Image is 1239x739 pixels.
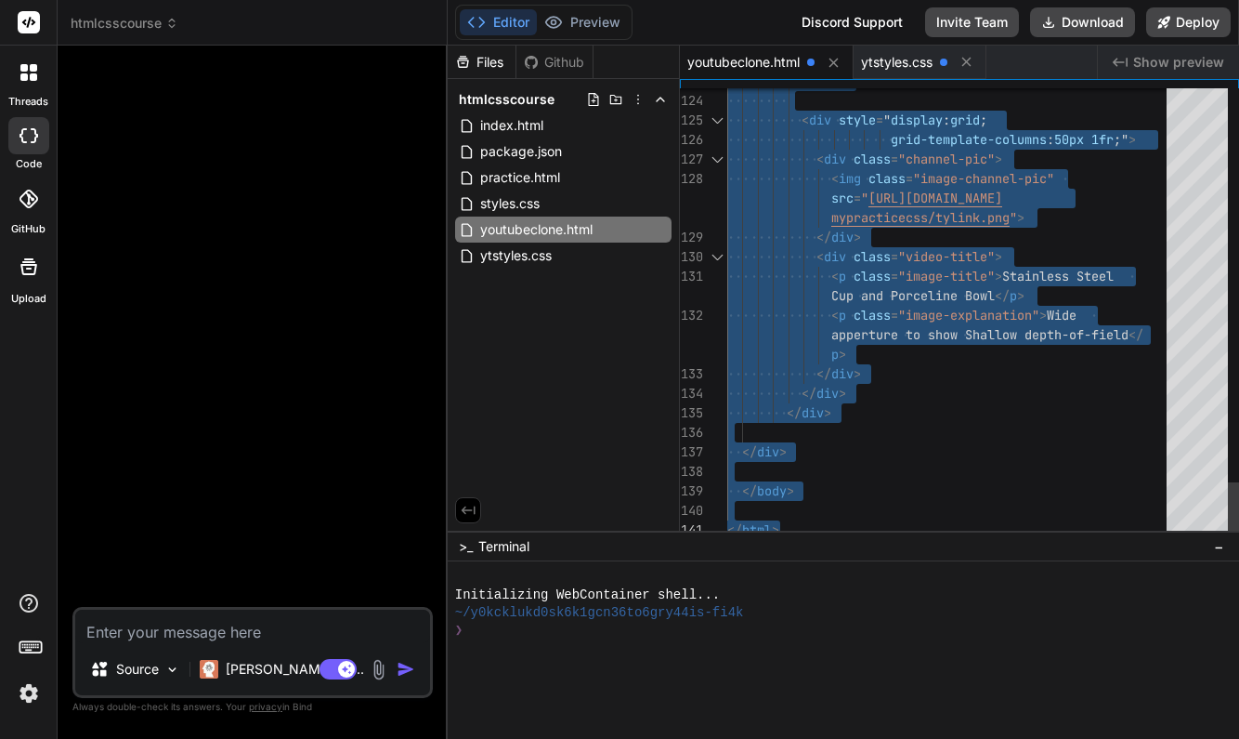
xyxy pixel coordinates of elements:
div: Click to collapse the range. [705,247,729,267]
div: 140 [680,501,703,521]
span: > [854,229,861,245]
img: Claude 4 Sonnet [200,660,218,679]
div: 137 [680,442,703,462]
span: practice.html [478,166,562,189]
span: div [802,404,824,421]
span: apperture to show Shallow depth-of-field [831,326,1128,343]
div: Github [516,53,593,72]
span: Cup and Porceline Bowl [831,287,995,304]
label: threads [8,94,48,110]
div: 133 [680,364,703,384]
div: Discord Support [790,7,914,37]
span: = [876,112,883,128]
button: − [1210,532,1228,561]
span: = [906,170,913,187]
span: index.html [478,114,545,137]
img: settings [13,678,45,709]
span: </ [802,385,816,402]
span: grid-template-columns [891,131,1047,148]
div: Click to collapse the range. [705,111,729,130]
span: < [831,268,839,284]
img: Pick Models [164,662,180,678]
span: 1fr [1091,131,1114,148]
span: : [1047,131,1054,148]
label: GitHub [11,221,46,237]
span: htmlcsscourse [71,14,178,33]
span: ❯ [455,622,463,640]
span: display [891,112,943,128]
span: p [1010,287,1017,304]
span: = [854,190,861,206]
span: styles.css [478,192,541,215]
span: html [742,521,772,538]
span: package.json [478,140,564,163]
span: [URL][DOMAIN_NAME] [868,190,1002,206]
div: 134 [680,384,703,403]
button: Editor [460,9,537,35]
span: > [1128,131,1136,148]
div: 126 [680,130,703,150]
span: = [891,248,898,265]
span: </ [787,404,802,421]
button: Download [1030,7,1135,37]
span: </ [816,229,831,245]
span: : [943,112,950,128]
span: "video-title" [898,248,995,265]
span: < [816,248,824,265]
span: = [891,307,898,323]
div: 130 [680,247,703,267]
span: class [854,268,891,284]
label: code [16,156,42,172]
span: Wide [1047,307,1076,323]
span: " [861,190,868,206]
div: 141 [680,521,703,540]
span: "image-title" [898,268,995,284]
span: = [891,151,898,167]
span: body [757,482,787,499]
span: div [831,365,854,382]
span: > [995,248,1002,265]
div: 132 [680,306,703,325]
span: div [809,112,831,128]
span: </ [1128,326,1143,343]
span: </ [727,521,742,538]
span: ~/y0kcklukd0sk6k1gcn36to6gry44is-fi4k [455,604,744,622]
span: div [831,229,854,245]
button: Preview [537,9,628,35]
span: style [839,112,876,128]
span: "image-channel-pic" [913,170,1054,187]
div: 138 [680,462,703,482]
span: " [1010,209,1017,226]
span: > [839,346,846,363]
span: p [831,346,839,363]
button: Invite Team [925,7,1019,37]
div: 136 [680,423,703,442]
span: = [891,268,898,284]
img: icon [397,660,415,679]
span: − [1214,537,1224,556]
div: 129 [680,228,703,247]
div: 135 [680,403,703,423]
span: > [1017,209,1024,226]
span: ;" [1114,131,1128,148]
div: 125 [680,111,703,130]
p: Always double-check its answers. Your in Bind [72,698,433,716]
div: Files [448,53,515,72]
span: p [839,268,846,284]
span: div [824,151,846,167]
span: > [995,151,1002,167]
button: Deploy [1146,7,1231,37]
span: privacy [249,701,282,712]
span: 50px [1054,131,1084,148]
span: "channel-pic" [898,151,995,167]
p: Source [116,660,159,679]
div: 127 [680,150,703,169]
span: Stainless Steel [1002,268,1114,284]
span: Show preview [1133,53,1224,72]
span: < [831,307,839,323]
span: p [839,307,846,323]
div: Click to collapse the range. [705,150,729,169]
span: </ [742,482,757,499]
span: > [995,268,1002,284]
span: > [772,521,779,538]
